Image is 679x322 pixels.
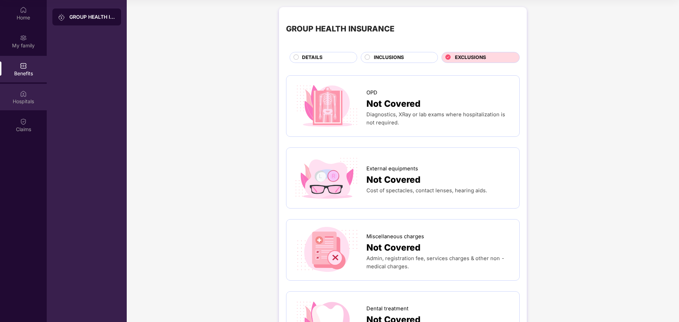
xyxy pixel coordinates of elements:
[366,165,418,173] span: External equipments
[20,62,27,69] img: svg+xml;base64,PHN2ZyBpZD0iQmVuZWZpdHMiIHhtbG5zPSJodHRwOi8vd3d3LnczLm9yZy8yMDAwL3N2ZyIgd2lkdGg9Ij...
[20,90,27,97] img: svg+xml;base64,PHN2ZyBpZD0iSG9zcGl0YWxzIiB4bWxucz0iaHR0cDovL3d3dy53My5vcmcvMjAwMC9zdmciIHdpZHRoPS...
[20,34,27,41] img: svg+xml;base64,PHN2ZyB3aWR0aD0iMjAiIGhlaWdodD0iMjAiIHZpZXdCb3g9IjAgMCAyMCAyMCIgZmlsbD0ibm9uZSIgeG...
[366,255,505,270] span: Admin, registration fee, services charges & other non - medical charges.
[366,233,424,241] span: Miscellaneous charges
[293,155,360,201] img: icon
[455,54,486,62] span: EXCLUSIONS
[374,54,404,62] span: INCLUSIONS
[366,89,377,97] span: OPD
[69,13,115,21] div: GROUP HEALTH INSURANCE
[302,54,323,62] span: DETAILS
[58,14,65,21] img: svg+xml;base64,PHN2ZyB3aWR0aD0iMjAiIGhlaWdodD0iMjAiIHZpZXdCb3g9IjAgMCAyMCAyMCIgZmlsbD0ibm9uZSIgeG...
[286,23,394,35] div: GROUP HEALTH INSURANCE
[366,111,505,126] span: Diagnostics, XRay or lab exams where hospitalization is not required.
[293,227,360,273] img: icon
[366,97,421,111] span: Not Covered
[366,173,421,187] span: Not Covered
[366,241,421,254] span: Not Covered
[293,83,360,129] img: icon
[366,187,487,194] span: Cost of spectacles, contact lenses, hearing aids.
[20,6,27,13] img: svg+xml;base64,PHN2ZyBpZD0iSG9tZSIgeG1sbnM9Imh0dHA6Ly93d3cudzMub3JnLzIwMDAvc3ZnIiB3aWR0aD0iMjAiIG...
[20,118,27,125] img: svg+xml;base64,PHN2ZyBpZD0iQ2xhaW0iIHhtbG5zPSJodHRwOi8vd3d3LnczLm9yZy8yMDAwL3N2ZyIgd2lkdGg9IjIwIi...
[366,305,409,313] span: Dental treatment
